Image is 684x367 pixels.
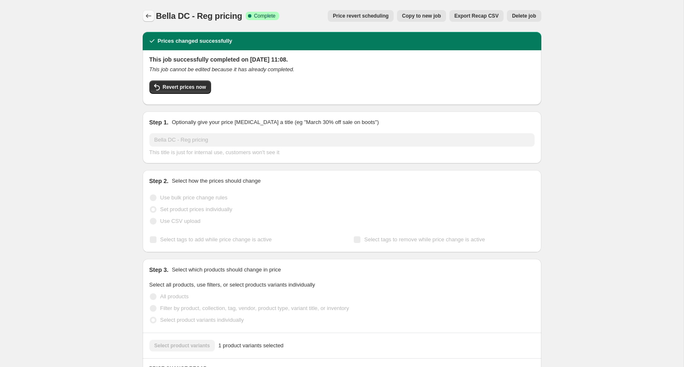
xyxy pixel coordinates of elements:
[160,206,232,212] span: Set product prices individually
[149,66,295,72] i: This job cannot be edited because it has already completed.
[149,282,315,288] span: Select all products, use filters, or select products variants individually
[149,80,211,94] button: Revert prices now
[149,266,169,274] h2: Step 3.
[172,266,281,274] p: Select which products should change in price
[172,118,379,127] p: Optionally give your price [MEDICAL_DATA] a title (eg "March 30% off sale on boots")
[454,13,499,19] span: Export Recap CSV
[156,11,243,21] span: Bella DC - Reg pricing
[402,13,441,19] span: Copy to new job
[172,177,261,185] p: Select how the prices should change
[143,10,154,22] button: Price change jobs
[507,10,541,22] button: Delete job
[160,317,244,323] span: Select product variants individually
[149,55,535,64] h2: This job successfully completed on [DATE] 11:08.
[218,341,283,350] span: 1 product variants selected
[160,305,349,311] span: Filter by product, collection, tag, vendor, product type, variant title, or inventory
[449,10,504,22] button: Export Recap CSV
[149,177,169,185] h2: Step 2.
[397,10,446,22] button: Copy to new job
[149,118,169,127] h2: Step 1.
[160,236,272,243] span: Select tags to add while price change is active
[149,133,535,147] input: 30% off holiday sale
[333,13,389,19] span: Price revert scheduling
[364,236,485,243] span: Select tags to remove while price change is active
[512,13,536,19] span: Delete job
[160,218,201,224] span: Use CSV upload
[328,10,394,22] button: Price revert scheduling
[254,13,275,19] span: Complete
[163,84,206,90] span: Revert prices now
[149,149,279,155] span: This title is just for internal use, customers won't see it
[160,293,189,300] span: All products
[160,194,227,201] span: Use bulk price change rules
[158,37,232,45] h2: Prices changed successfully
